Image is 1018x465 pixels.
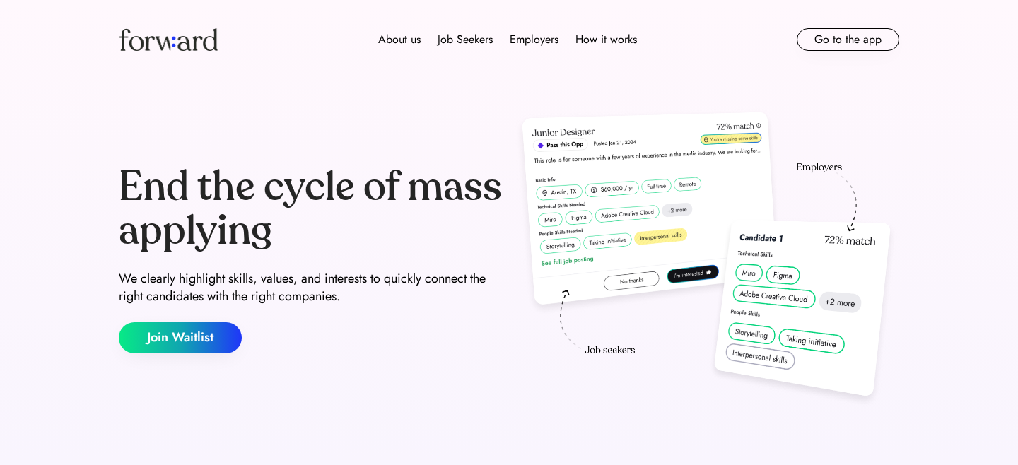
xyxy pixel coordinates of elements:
div: About us [378,31,421,48]
div: Job Seekers [438,31,493,48]
div: End the cycle of mass applying [119,165,503,252]
div: We clearly highlight skills, values, and interests to quickly connect the right candidates with t... [119,270,503,305]
button: Go to the app [797,28,899,51]
div: How it works [575,31,637,48]
div: Employers [510,31,558,48]
button: Join Waitlist [119,322,242,353]
img: Forward logo [119,28,218,51]
img: hero-image.png [515,107,899,411]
